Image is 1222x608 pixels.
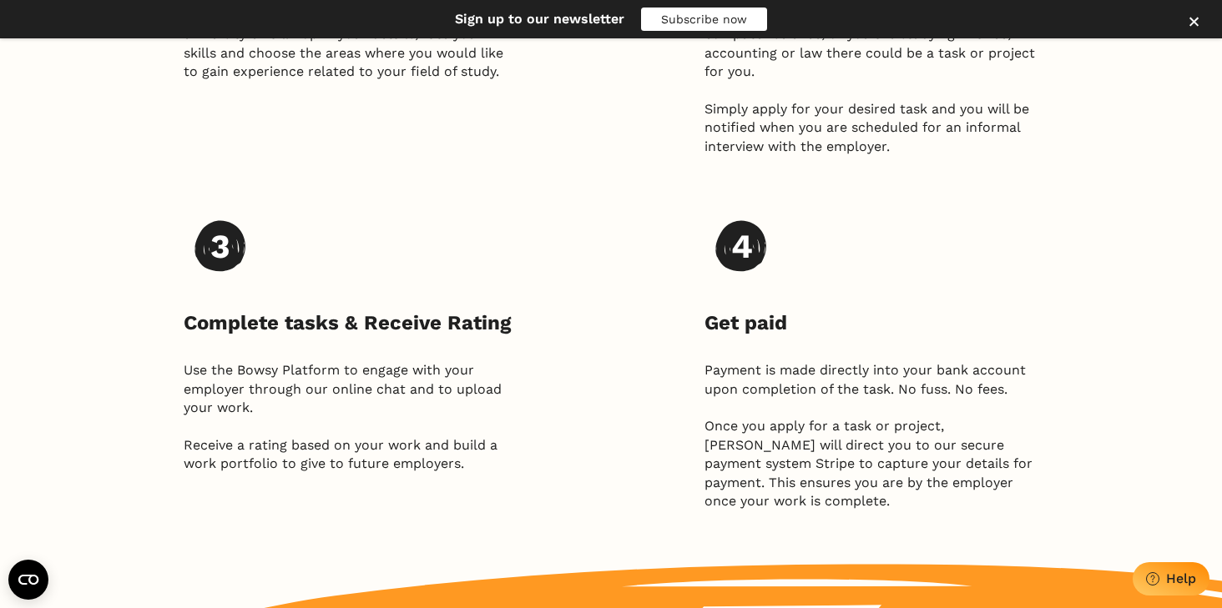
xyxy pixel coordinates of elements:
[1177,6,1210,39] button: Close
[704,311,787,334] h3: Get paid
[184,211,257,284] img: svg%3e
[184,361,518,417] p: Use the Bowsy Platform to engage with your employer through our online chat and to upload your work.
[704,7,1038,82] p: Whether you are a marketing student, a student of computer science, or you are studying finance, ...
[184,436,518,474] p: Receive a rating based on your work and build a work portfolio to give to future employers.
[8,560,48,600] button: Open CMP widget
[184,7,518,82] p: Registration is completely free. Register using your university email. Pop in your details, rate ...
[731,227,752,267] h2: 4
[210,227,230,267] h2: 3
[184,311,511,334] h3: Complete tasks & Receive Rating
[704,211,778,284] img: svg%3e
[455,7,641,31] h4: Sign up to our newsletter
[1133,562,1209,595] button: Help
[704,361,1038,399] p: Payment is made directly into your bank account upon completion of the task. No fuss. No fees.
[641,8,767,31] button: Subscribe now
[1166,570,1196,586] div: Help
[704,100,1038,156] p: Simply apply for your desired task and you will be notified when you are scheduled for an informa...
[704,417,1038,510] p: Once you apply for a task or project, [PERSON_NAME] will direct you to our secure payment system ...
